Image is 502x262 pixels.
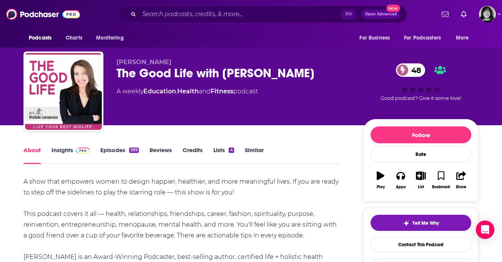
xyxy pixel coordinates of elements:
[381,95,461,101] span: Good podcast? Give it some love!
[371,215,471,231] button: tell me why sparkleTell Me Why
[116,87,258,96] div: A weekly podcast
[23,31,62,45] button: open menu
[118,5,407,23] div: Search podcasts, credits, & more...
[359,33,390,43] span: For Business
[450,31,479,45] button: open menu
[371,146,471,162] div: Rate
[23,146,41,164] a: About
[431,166,451,194] button: Bookmark
[456,33,469,43] span: More
[129,148,139,153] div: 389
[176,88,177,95] span: ,
[100,146,139,164] a: Episodes389
[177,88,199,95] a: Health
[354,31,399,45] button: open menu
[479,6,496,23] span: Logged in as parkdalepublicity1
[139,8,341,20] input: Search podcasts, credits, & more...
[61,31,87,45] a: Charts
[6,7,80,22] img: Podchaser - Follow, Share and Rate Podcasts
[116,58,171,66] span: [PERSON_NAME]
[52,146,90,164] a: InsightsPodchaser Pro
[411,166,431,194] button: List
[377,185,385,189] div: Play
[211,88,233,95] a: Fitness
[363,58,479,106] div: 48Good podcast? Give it some love!
[245,146,264,164] a: Similar
[404,63,425,77] span: 48
[150,146,172,164] a: Reviews
[451,166,471,194] button: Share
[96,33,123,43] span: Monitoring
[458,8,470,21] a: Show notifications dropdown
[25,53,102,130] img: The Good Life with Michele Lamoureux
[412,220,439,226] span: Tell Me Why
[229,148,234,153] div: 4
[403,220,409,226] img: tell me why sparkle
[365,12,397,16] span: Open Advanced
[76,148,90,154] img: Podchaser Pro
[199,88,211,95] span: and
[418,185,424,189] div: List
[362,10,401,19] button: Open AdvancedNew
[476,221,494,239] div: Open Intercom Messenger
[439,8,452,21] a: Show notifications dropdown
[399,31,452,45] button: open menu
[213,146,234,164] a: Lists4
[371,237,471,252] a: Contact This Podcast
[479,6,496,23] img: User Profile
[371,126,471,143] button: Follow
[396,185,406,189] div: Apps
[371,166,391,194] button: Play
[386,5,400,12] span: New
[183,146,203,164] a: Credits
[456,185,466,189] div: Share
[391,166,411,194] button: Apps
[404,33,441,43] span: For Podcasters
[66,33,82,43] span: Charts
[91,31,133,45] button: open menu
[29,33,52,43] span: Podcasts
[479,6,496,23] button: Show profile menu
[143,88,176,95] a: Education
[432,185,450,189] div: Bookmark
[396,63,425,77] a: 48
[341,9,356,19] span: ⌘ K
